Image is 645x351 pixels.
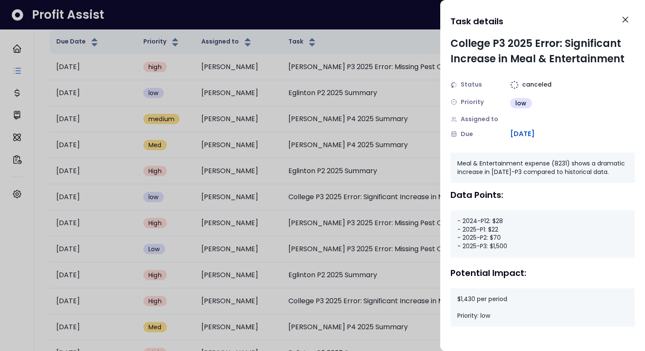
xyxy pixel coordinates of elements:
div: Potential Impact: [450,268,635,278]
h1: Task details [450,14,503,29]
button: Close [616,10,635,29]
span: Assigned to [461,115,498,124]
div: Meal & Entertainment expense (8231) shows a dramatic increase in [DATE]-P3 compared to historical... [450,153,635,183]
span: Due [461,130,473,139]
span: Status [461,80,482,89]
div: Data Points: [450,190,635,200]
img: Status [450,81,457,88]
span: Priority [461,98,484,107]
div: College P3 2025 Error: Significant Increase in Meal & Entertainment [450,36,635,67]
div: $1,430 per period Priority: low [450,288,635,327]
span: canceled [522,80,552,89]
span: low [515,99,527,107]
span: [DATE] [510,129,535,139]
div: - 2024-P12: $28 - 2025-P1: $22 - 2025-P2: $70 - 2025-P3: $1,500 [450,210,635,257]
img: canceled [510,81,519,89]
